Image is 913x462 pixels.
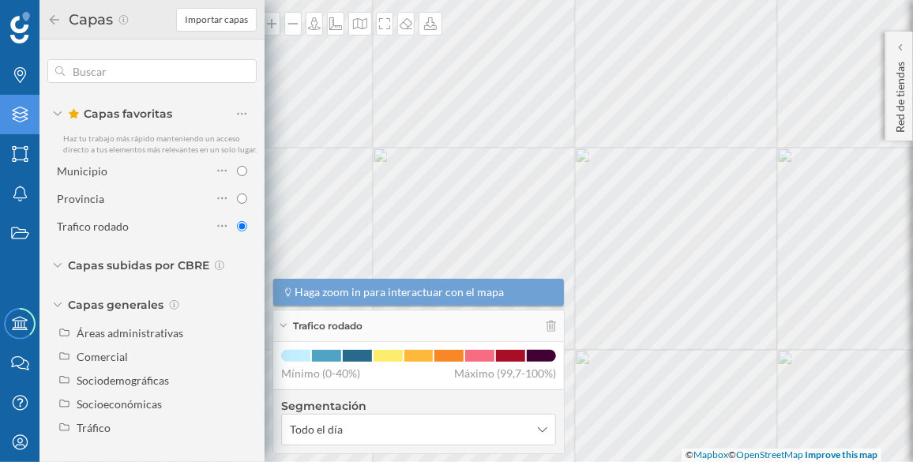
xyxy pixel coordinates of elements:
[185,13,248,27] span: Importar capas
[77,326,183,340] div: Áreas administrativas
[62,7,118,32] h2: Capas
[57,164,107,178] div: Municipio
[77,350,128,363] div: Comercial
[77,397,162,411] div: Socioeconómicas
[892,55,908,133] p: Red de tiendas
[68,257,209,273] span: Capas subidas por CBRE
[290,422,343,438] span: Todo el día
[68,106,172,122] span: Capas favoritas
[682,449,881,462] div: © ©
[57,220,129,233] div: Trafico rodado
[693,449,728,460] a: Mapbox
[281,398,556,414] h4: Segmentación
[454,366,556,381] span: Máximo (99,7-100%)
[10,12,30,43] img: Geoblink Logo
[77,374,169,387] div: Sociodemográficas
[281,366,360,381] span: Mínimo (0-40%)
[736,449,803,460] a: OpenStreetMap
[293,319,363,333] span: Trafico rodado
[805,449,877,460] a: Improve this map
[77,421,111,434] div: Tráfico
[63,133,257,154] span: Haz tu trabajo más rápido manteniendo un acceso directo a tus elementos más relevantes en un solo...
[68,297,163,313] span: Capas generales
[295,284,505,300] span: Haga zoom in para interactuar con el mapa
[32,11,88,25] span: Soporte
[57,192,104,205] div: Provincia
